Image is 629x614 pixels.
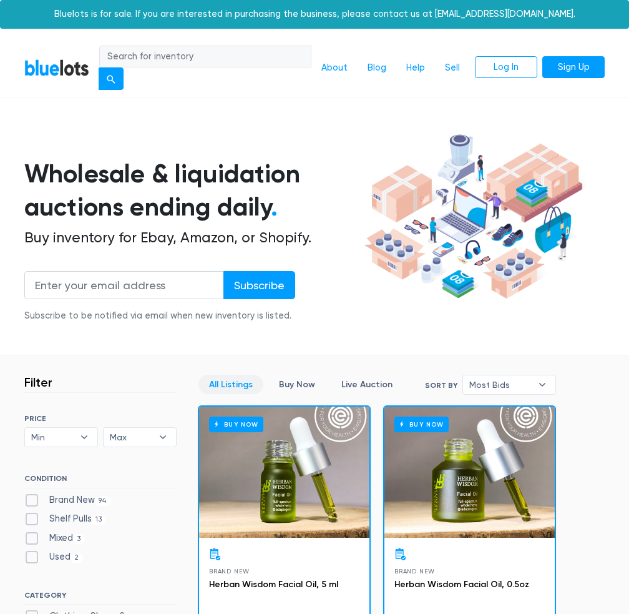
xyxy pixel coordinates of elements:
[24,414,177,423] h6: PRICE
[24,512,106,526] label: Shelf Pulls
[24,532,85,545] label: Mixed
[71,553,83,563] span: 2
[384,407,555,538] a: Buy Now
[92,515,106,525] span: 13
[223,271,295,299] input: Subscribe
[24,550,83,564] label: Used
[529,375,555,394] b: ▾
[469,375,532,394] span: Most Bids
[209,568,250,575] span: Brand New
[24,59,89,77] a: BlueLots
[198,375,263,394] a: All Listings
[24,157,361,224] h1: Wholesale & liquidation auctions ending daily
[394,568,435,575] span: Brand New
[271,192,278,222] span: .
[95,496,111,506] span: 94
[268,375,326,394] a: Buy Now
[542,56,605,79] a: Sign Up
[24,271,224,299] input: Enter your email address
[425,380,457,391] label: Sort By
[394,417,449,432] h6: Buy Now
[331,375,403,394] a: Live Auction
[24,309,295,323] div: Subscribe to be notified via email when new inventory is listed.
[73,534,85,544] span: 3
[358,56,396,80] a: Blog
[361,130,586,303] img: hero-ee84e7d0318cb26816c560f6b4441b76977f77a177738b4e94f68c95b2b83dbb.png
[475,56,537,79] a: Log In
[71,428,97,447] b: ▾
[209,579,338,590] a: Herban Wisdom Facial Oil, 5 ml
[311,56,358,80] a: About
[150,428,176,447] b: ▾
[394,579,529,590] a: Herban Wisdom Facial Oil, 0.5oz
[110,428,152,447] span: Max
[24,474,177,488] h6: CONDITION
[435,56,470,80] a: Sell
[199,407,369,538] a: Buy Now
[24,229,361,247] h2: Buy inventory for Ebay, Amazon, or Shopify.
[396,56,435,80] a: Help
[99,46,311,68] input: Search for inventory
[24,493,111,507] label: Brand New
[31,428,74,447] span: Min
[209,417,263,432] h6: Buy Now
[24,591,177,605] h6: CATEGORY
[24,375,52,390] h3: Filter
